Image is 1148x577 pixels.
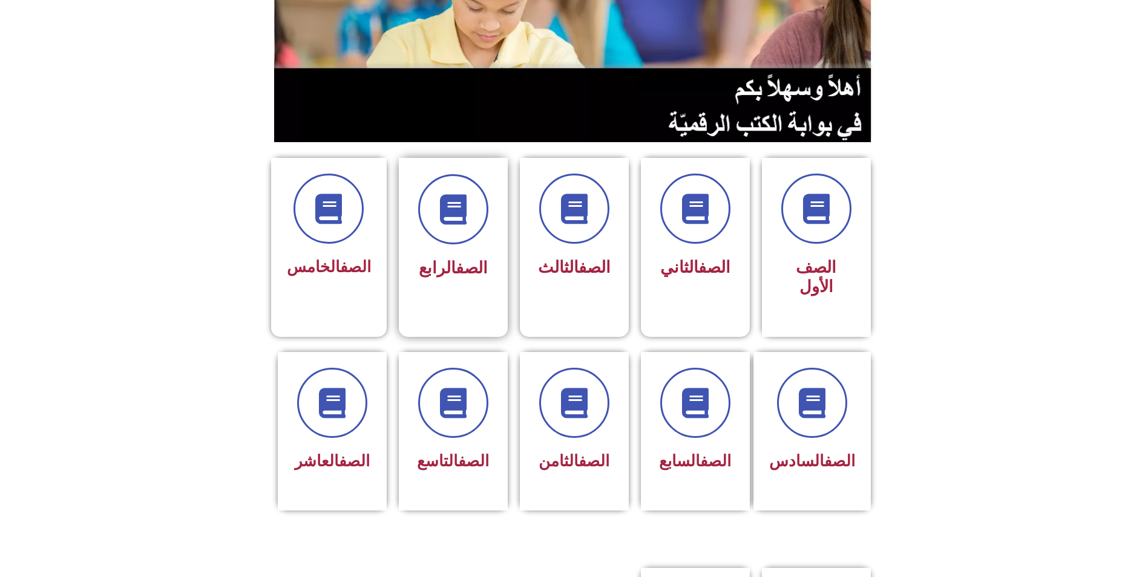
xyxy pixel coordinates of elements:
[458,452,489,470] a: الصف
[824,452,855,470] a: الصف
[579,452,609,470] a: الصف
[698,258,730,277] a: الصف
[769,452,855,470] span: السادس
[456,258,488,278] a: الصف
[295,452,370,470] span: العاشر
[419,258,488,278] span: الرابع
[539,452,609,470] span: الثامن
[659,452,731,470] span: السابع
[579,258,611,277] a: الصف
[340,258,371,276] a: الصف
[417,452,489,470] span: التاسع
[339,452,370,470] a: الصف
[287,258,371,276] span: الخامس
[700,452,731,470] a: الصف
[796,258,836,296] span: الصف الأول
[660,258,730,277] span: الثاني
[538,258,611,277] span: الثالث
